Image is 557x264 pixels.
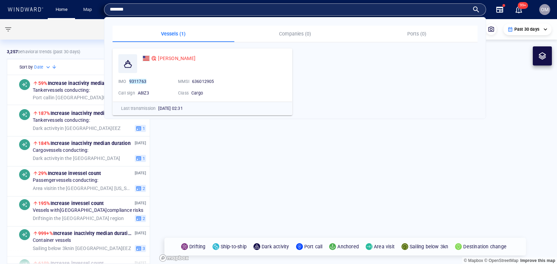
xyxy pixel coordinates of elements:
span: Passenger vessels conducting: [33,177,99,184]
div: Cargo [191,90,232,96]
span: in the [GEOGRAPHIC_DATA] [US_STATE] [33,185,132,191]
span: Vessels with [GEOGRAPHIC_DATA] compliance risks [33,207,143,214]
p: Companies (0) [238,30,352,38]
p: Sailing below 3kn [410,243,448,251]
p: MMSI [178,78,189,85]
span: [PERSON_NAME] [158,56,195,61]
span: in [GEOGRAPHIC_DATA] EEZ [33,125,120,131]
span: 1 [142,125,145,131]
span: 1 [142,155,145,161]
button: 2 [135,215,146,222]
span: Increase in activity median duration [38,80,128,86]
p: Drifting [189,243,206,251]
p: Ports (0) [360,30,473,38]
p: Past 30 days [514,26,539,32]
div: Past 30 days [508,26,547,32]
p: Dark activity [262,243,289,251]
a: Map [80,4,97,16]
p: [DATE] [135,200,146,206]
a: Mapbox [464,258,483,263]
span: Increase in vessel count [38,171,101,176]
span: 2 [142,215,145,221]
span: [DATE] 02:31 [158,106,182,111]
h6: Date [34,64,43,71]
span: Dark activity [33,125,60,131]
p: [DATE] [135,140,146,146]
a: Map feedback [520,258,555,263]
span: Tanker vessels conducting: [33,117,90,123]
p: Call sign [118,90,135,96]
span: in [GEOGRAPHIC_DATA] Port [33,94,113,101]
p: Ship-to-ship [221,243,247,251]
span: Container vessels [33,237,71,244]
button: OM [538,3,552,16]
div: Notification center [515,5,523,14]
span: Increase in vessel count [38,201,104,206]
span: Increase in activity median duration [38,141,131,146]
p: Last transmission [121,105,156,112]
mark: 9311763 [129,79,146,84]
div: Date [34,64,52,71]
a: Mapbox logo [159,254,189,262]
button: 2 [135,185,146,192]
span: Port call [33,94,51,100]
p: Port call [304,243,323,251]
p: Area visit [374,243,395,251]
p: Class [178,90,189,96]
span: 184% [38,141,50,146]
span: Tanker vessels conducting: [33,87,90,93]
p: [DATE] [135,170,146,176]
strong: 3,257 [7,49,18,54]
span: in [GEOGRAPHIC_DATA] EEZ [33,245,131,251]
span: Cargo vessels conducting: [33,147,89,153]
span: 636012905 [192,79,214,84]
p: Anchored [337,243,359,251]
a: Home [53,4,70,16]
span: 2 [142,185,145,191]
button: 1 [135,155,146,162]
button: Home [50,4,72,16]
p: [DATE] [135,230,146,236]
span: 3 [142,245,145,251]
span: OM [541,7,548,12]
button: Map [78,4,100,16]
span: Sailing below 3kn [33,245,70,251]
span: 99+ [518,2,528,9]
canvas: Map [157,19,557,264]
button: 1 [135,124,146,132]
span: Increase in activity median duration [38,231,133,236]
a: [PERSON_NAME] [143,54,195,62]
span: LORRAINE [158,54,195,62]
span: Dark activity [33,155,60,161]
a: OpenStreetMap [484,258,518,263]
button: 99+ [511,1,527,18]
span: Increase in activity median duration [38,111,131,116]
span: 187% [38,111,50,116]
span: 999+% [38,231,53,236]
span: in the [GEOGRAPHIC_DATA] region [33,215,124,221]
button: 3 [135,245,146,252]
span: Drifting [33,215,49,221]
span: 59% [38,80,48,86]
span: 29% [38,171,48,176]
p: Destination change [463,243,507,251]
span: 195% [38,201,50,206]
p: IMO [118,78,127,85]
div: Dev Compliance defined risk: high risk [151,56,157,61]
iframe: Chat [528,233,552,259]
span: A8IZ3 [138,90,149,96]
p: Vessels (1) [117,30,230,38]
span: Area visit [33,185,53,191]
span: in the [GEOGRAPHIC_DATA] [33,155,120,161]
h6: Sort by [19,64,33,71]
p: behavioral trends (Past 30 days) [7,49,80,55]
